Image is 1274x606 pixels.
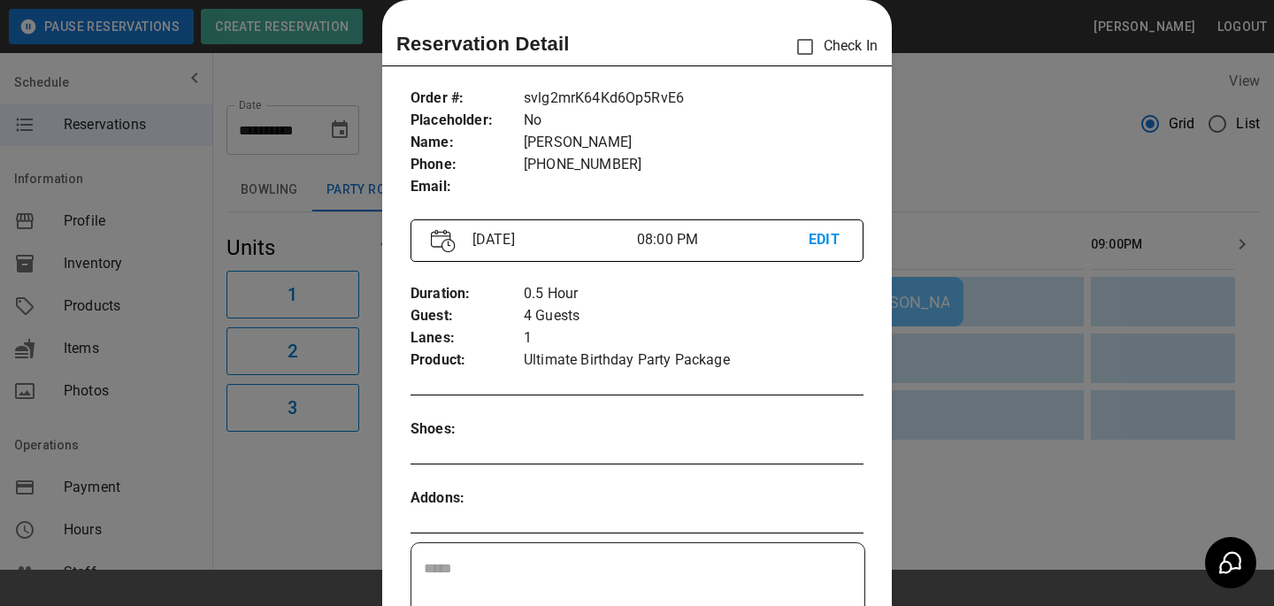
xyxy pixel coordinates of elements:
[411,283,524,305] p: Duration :
[524,283,863,305] p: 0.5 Hour
[787,28,878,65] p: Check In
[524,132,863,154] p: [PERSON_NAME]
[411,154,524,176] p: Phone :
[524,327,863,349] p: 1
[411,132,524,154] p: Name :
[524,154,863,176] p: [PHONE_NUMBER]
[396,29,570,58] p: Reservation Detail
[411,88,524,110] p: Order # :
[411,418,524,441] p: Shoes :
[637,229,809,250] p: 08:00 PM
[411,305,524,327] p: Guest :
[524,88,863,110] p: svlg2mrK64Kd6Op5RvE6
[524,349,863,372] p: Ultimate Birthday Party Package
[465,229,637,250] p: [DATE]
[524,110,863,132] p: No
[809,229,843,251] p: EDIT
[411,176,524,198] p: Email :
[524,305,863,327] p: 4 Guests
[411,110,524,132] p: Placeholder :
[431,229,456,253] img: Vector
[411,349,524,372] p: Product :
[411,327,524,349] p: Lanes :
[411,487,524,510] p: Addons :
